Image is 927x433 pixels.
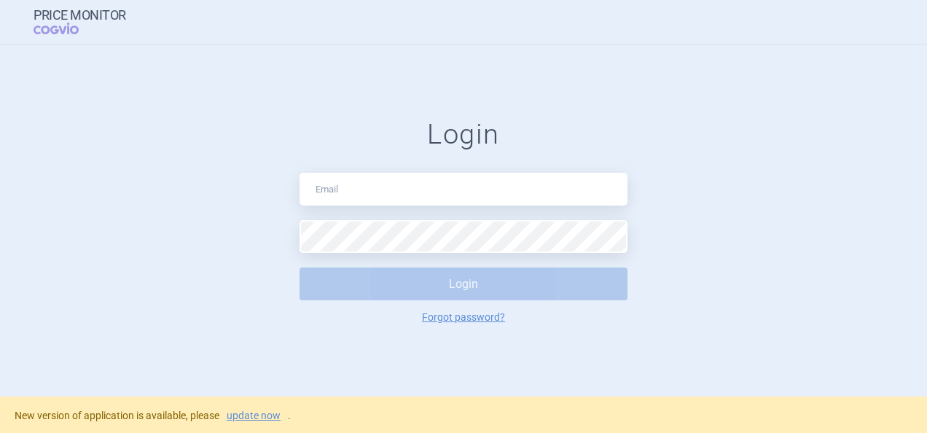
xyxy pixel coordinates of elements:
h1: Login [300,118,627,152]
span: COGVIO [34,23,99,34]
span: New version of application is available, please . [15,410,291,421]
a: Forgot password? [422,312,505,322]
input: Email [300,173,627,206]
a: Price MonitorCOGVIO [34,8,126,36]
button: Login [300,268,627,300]
strong: Price Monitor [34,8,126,23]
a: update now [227,410,281,421]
